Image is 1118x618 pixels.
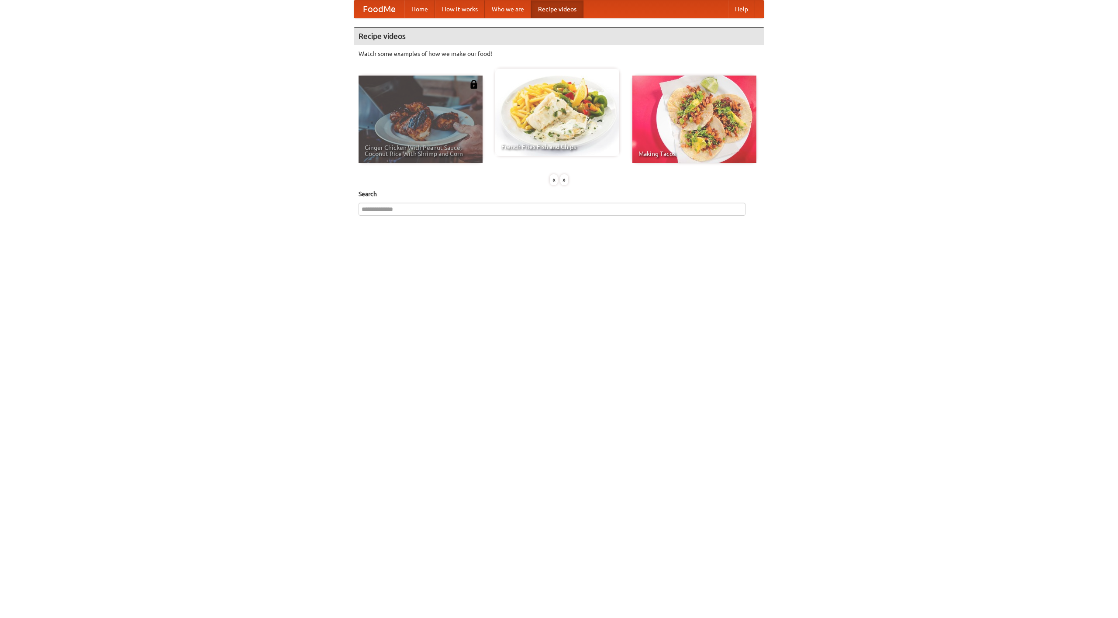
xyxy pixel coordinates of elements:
a: French Fries Fish and Chips [495,69,619,156]
a: Home [404,0,435,18]
a: How it works [435,0,485,18]
a: Help [728,0,755,18]
span: Making Tacos [638,151,750,157]
img: 483408.png [469,80,478,89]
div: » [560,174,568,185]
span: French Fries Fish and Chips [501,144,613,150]
h4: Recipe videos [354,28,764,45]
h5: Search [359,190,759,198]
p: Watch some examples of how we make our food! [359,49,759,58]
div: « [550,174,558,185]
a: Making Tacos [632,76,756,163]
a: FoodMe [354,0,404,18]
a: Recipe videos [531,0,583,18]
a: Who we are [485,0,531,18]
